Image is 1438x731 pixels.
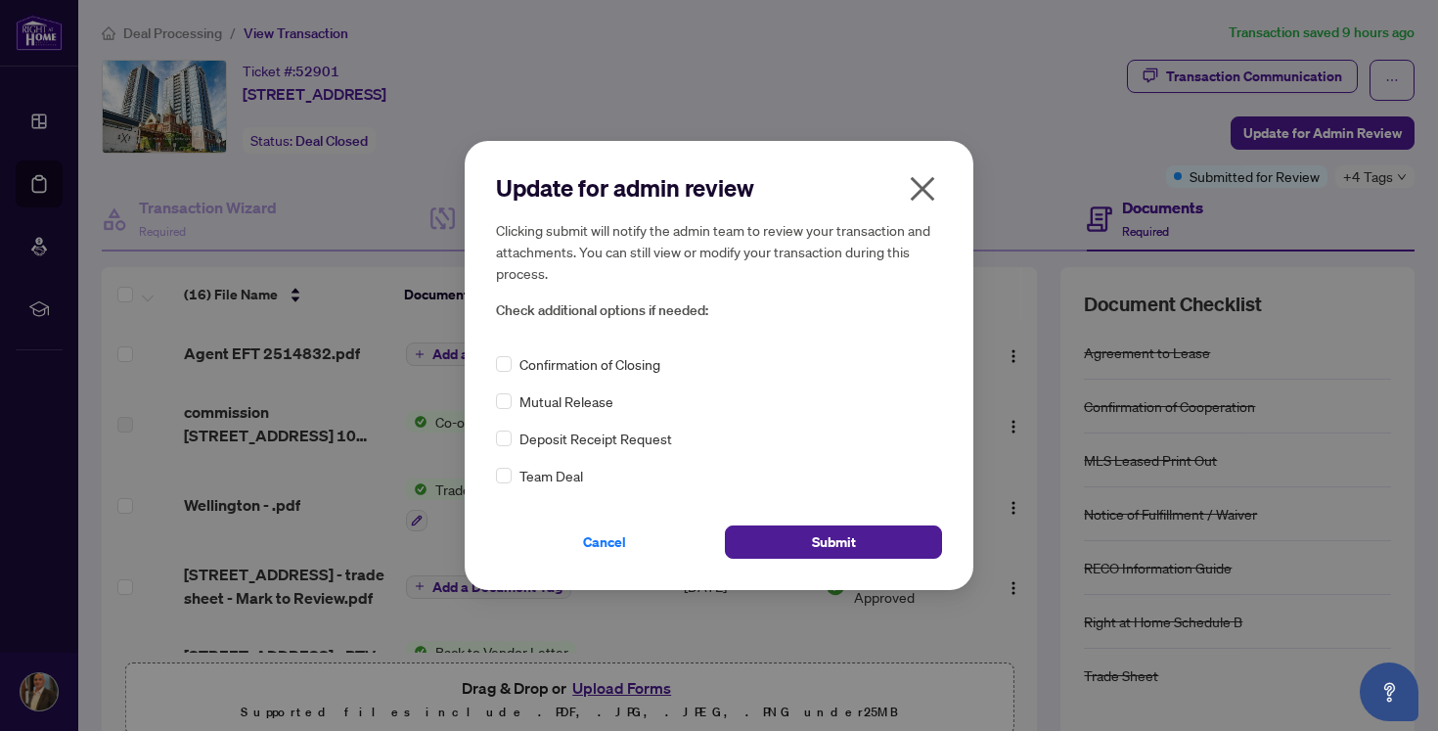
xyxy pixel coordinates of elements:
span: close [907,173,938,205]
span: Mutual Release [519,390,613,412]
span: Deposit Receipt Request [519,428,672,449]
span: Team Deal [519,465,583,486]
button: Submit [725,525,942,559]
button: Cancel [496,525,713,559]
button: Open asap [1360,662,1418,721]
span: Confirmation of Closing [519,353,660,375]
h5: Clicking submit will notify the admin team to review your transaction and attachments. You can st... [496,219,942,284]
span: Submit [812,526,856,558]
span: Check additional options if needed: [496,299,942,322]
h2: Update for admin review [496,172,942,204]
span: Cancel [583,526,626,558]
